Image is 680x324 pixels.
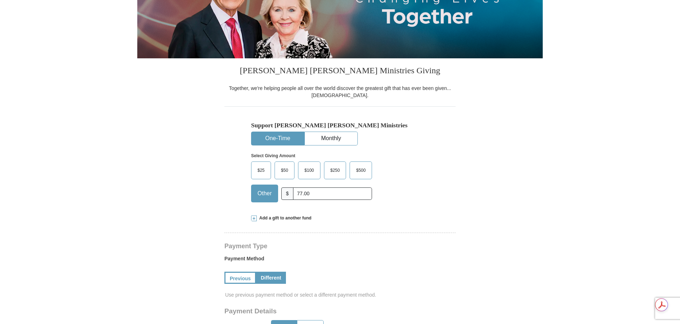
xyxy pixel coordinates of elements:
span: $25 [254,165,268,176]
span: Other [254,188,275,199]
h4: Payment Type [224,243,456,249]
span: Use previous payment method or select a different payment method. [225,291,456,298]
span: $500 [352,165,369,176]
a: Previous [224,272,256,284]
h5: Support [PERSON_NAME] [PERSON_NAME] Ministries [251,122,429,129]
span: Add a gift to another fund [257,215,312,221]
strong: Select Giving Amount [251,153,295,158]
div: Together, we're helping people all over the world discover the greatest gift that has ever been g... [224,85,456,99]
h3: Payment Details [224,307,406,315]
a: Different [256,272,286,284]
span: $250 [327,165,344,176]
input: Other Amount [293,187,372,200]
h3: [PERSON_NAME] [PERSON_NAME] Ministries Giving [224,58,456,85]
label: Payment Method [224,255,456,266]
span: $50 [277,165,292,176]
button: Monthly [305,132,357,145]
span: $ [281,187,293,200]
button: One-Time [251,132,304,145]
span: $100 [301,165,318,176]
